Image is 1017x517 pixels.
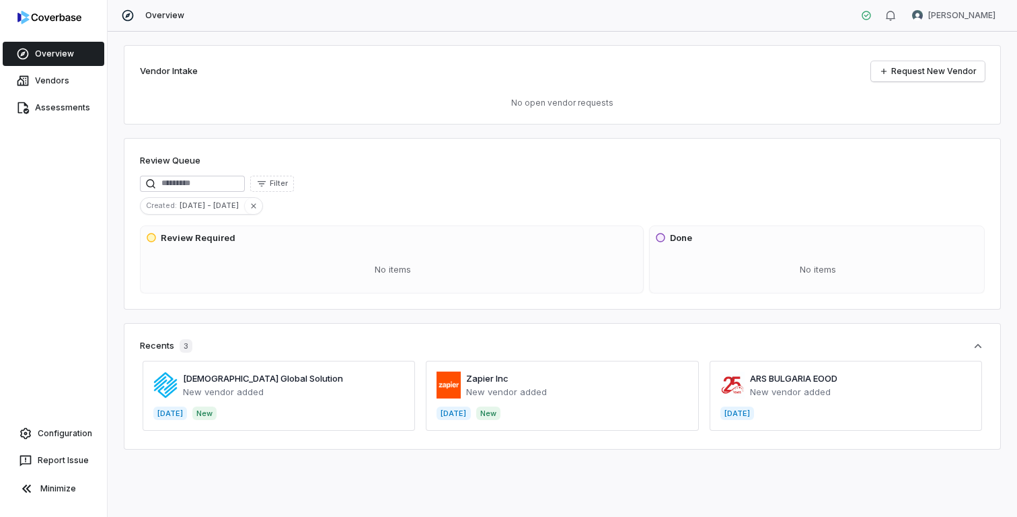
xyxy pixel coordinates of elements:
span: 3 [180,339,192,353]
span: [PERSON_NAME] [928,10,995,21]
a: ARS BULGARIA EOOD [750,373,837,384]
button: Report Issue [5,448,102,473]
div: No items [655,252,981,287]
a: [DEMOGRAPHIC_DATA] Global Solution [183,373,343,384]
h3: Review Required [161,232,235,245]
a: Assessments [3,96,104,120]
span: Created : [141,199,180,211]
img: Jack Beckett avatar [912,10,923,21]
button: Minimize [5,475,102,502]
h1: Review Queue [140,154,200,168]
button: Filter [250,176,294,192]
span: Filter [270,178,288,188]
span: [DATE] - [DATE] [180,199,244,211]
h3: Done [670,232,692,245]
div: No items [146,252,640,287]
a: Overview [3,42,104,66]
a: Request New Vendor [871,61,985,81]
h2: Vendor Intake [140,65,198,78]
a: Vendors [3,69,104,93]
div: Recents [140,339,192,353]
a: Zapier Inc [466,373,509,384]
a: Configuration [5,421,102,446]
button: Recents3 [140,339,985,353]
button: Jack Beckett avatar[PERSON_NAME] [904,5,1004,26]
p: No open vendor requests [140,98,985,108]
img: logo-D7KZi-bG.svg [17,11,81,24]
span: Overview [145,10,184,21]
